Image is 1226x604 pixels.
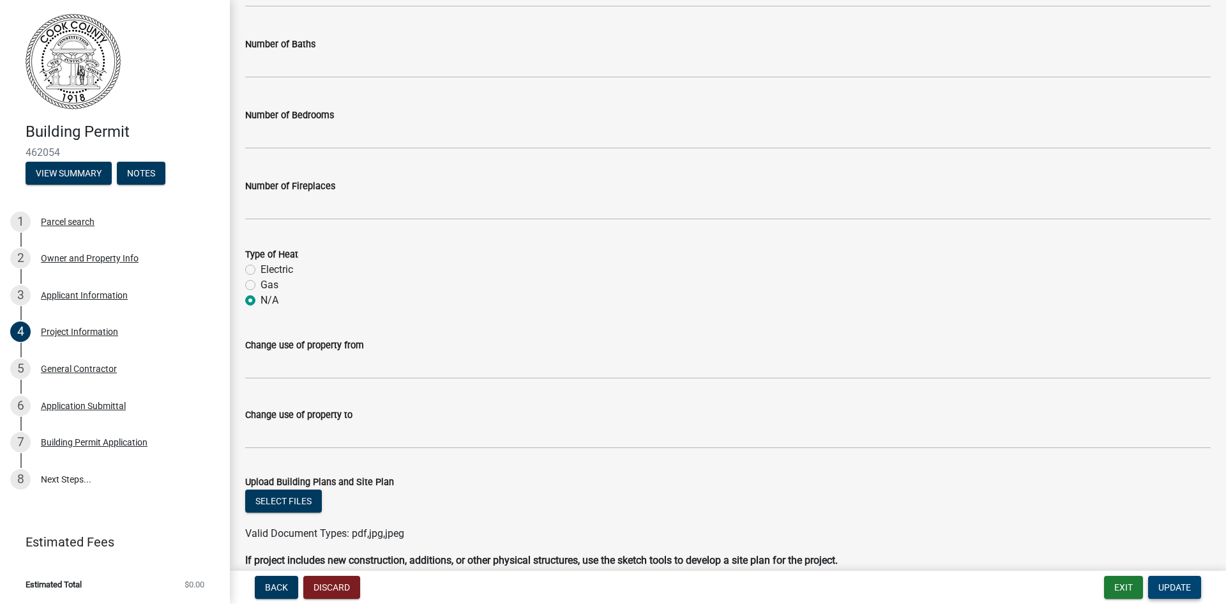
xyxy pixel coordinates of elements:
label: Gas [261,277,278,293]
div: Project Information [41,327,118,336]
div: Building Permit Application [41,438,148,447]
label: Number of Bedrooms [245,111,334,120]
div: Parcel search [41,217,95,226]
div: 7 [10,432,31,453]
button: Update [1148,576,1201,599]
label: Change use of property from [245,341,364,350]
button: Discard [303,576,360,599]
button: View Summary [26,162,112,185]
div: 4 [10,321,31,342]
div: Application Submittal [41,401,126,410]
div: Owner and Property Info [41,254,139,263]
img: Cook County, Georgia [26,13,121,109]
wm-modal-confirm: Summary [26,169,112,179]
label: Number of Fireplaces [245,182,335,191]
button: Back [255,576,298,599]
label: N/A [261,293,278,308]
span: Back [265,582,288,592]
div: 1 [10,212,31,232]
h4: Building Permit [26,123,220,141]
div: Applicant Information [41,291,128,300]
strong: If project includes new construction, additions, or other physical structures, use the sketch too... [245,554,838,566]
div: 5 [10,359,31,379]
button: Exit [1104,576,1143,599]
div: 8 [10,469,31,490]
span: $0.00 [185,580,204,589]
label: Electric [261,262,293,277]
label: Change use of property to [245,411,352,420]
span: Valid Document Types: pdf,jpg,jpeg [245,527,404,539]
label: Upload Building Plans and Site Plan [245,478,394,487]
a: Estimated Fees [10,529,209,555]
label: Number of Baths [245,40,315,49]
span: Estimated Total [26,580,82,589]
label: Type of Heat [245,251,298,259]
div: 6 [10,396,31,416]
button: Notes [117,162,165,185]
button: Select files [245,490,322,513]
span: 462054 [26,146,204,159]
wm-modal-confirm: Notes [117,169,165,179]
span: Update [1158,582,1191,592]
div: General Contractor [41,364,117,373]
div: 3 [10,285,31,306]
div: 2 [10,248,31,268]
